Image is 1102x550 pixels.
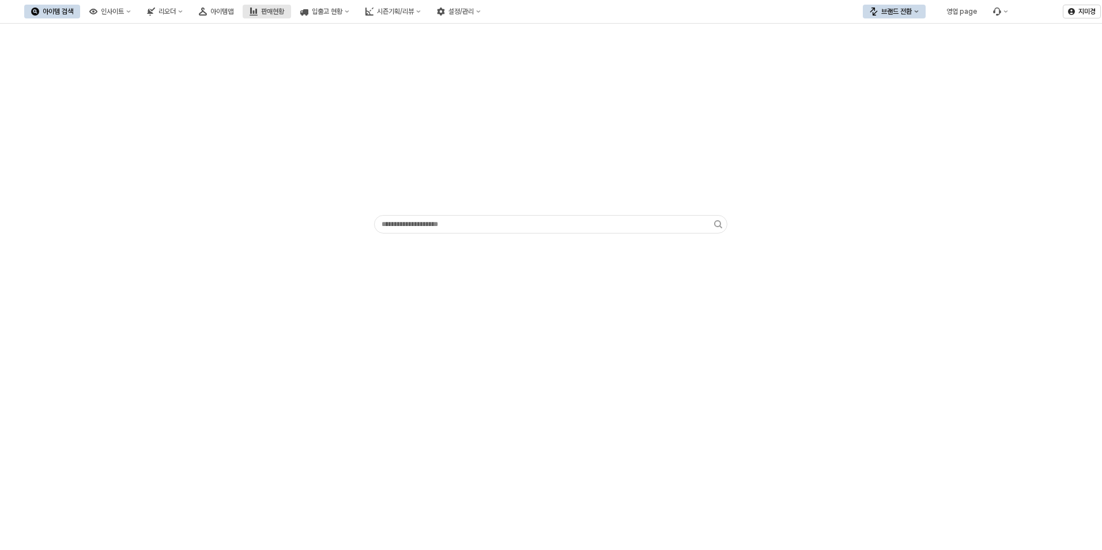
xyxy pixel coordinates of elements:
button: 아이템맵 [192,5,240,18]
div: 설정/관리 [448,7,474,16]
button: 브랜드 전환 [863,5,926,18]
button: 리오더 [140,5,190,18]
div: 아이템맵 [210,7,233,16]
div: Menu item 6 [986,5,1015,18]
button: 지미경 [1063,5,1101,18]
button: 인사이트 [82,5,138,18]
button: 아이템 검색 [24,5,80,18]
div: 아이템 검색 [43,7,73,16]
p: 지미경 [1078,7,1096,16]
button: 입출고 현황 [293,5,356,18]
button: 시즌기획/리뷰 [358,5,428,18]
div: 시즌기획/리뷰 [377,7,414,16]
div: 입출고 현황 [312,7,342,16]
button: 판매현황 [243,5,291,18]
div: 판매현황 [261,7,284,16]
div: 리오더 [158,7,176,16]
div: 영업 page [946,7,977,16]
div: 인사이트 [101,7,124,16]
div: 브랜드 전환 [881,7,912,16]
button: 영업 page [928,5,984,18]
button: 설정/관리 [430,5,488,18]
